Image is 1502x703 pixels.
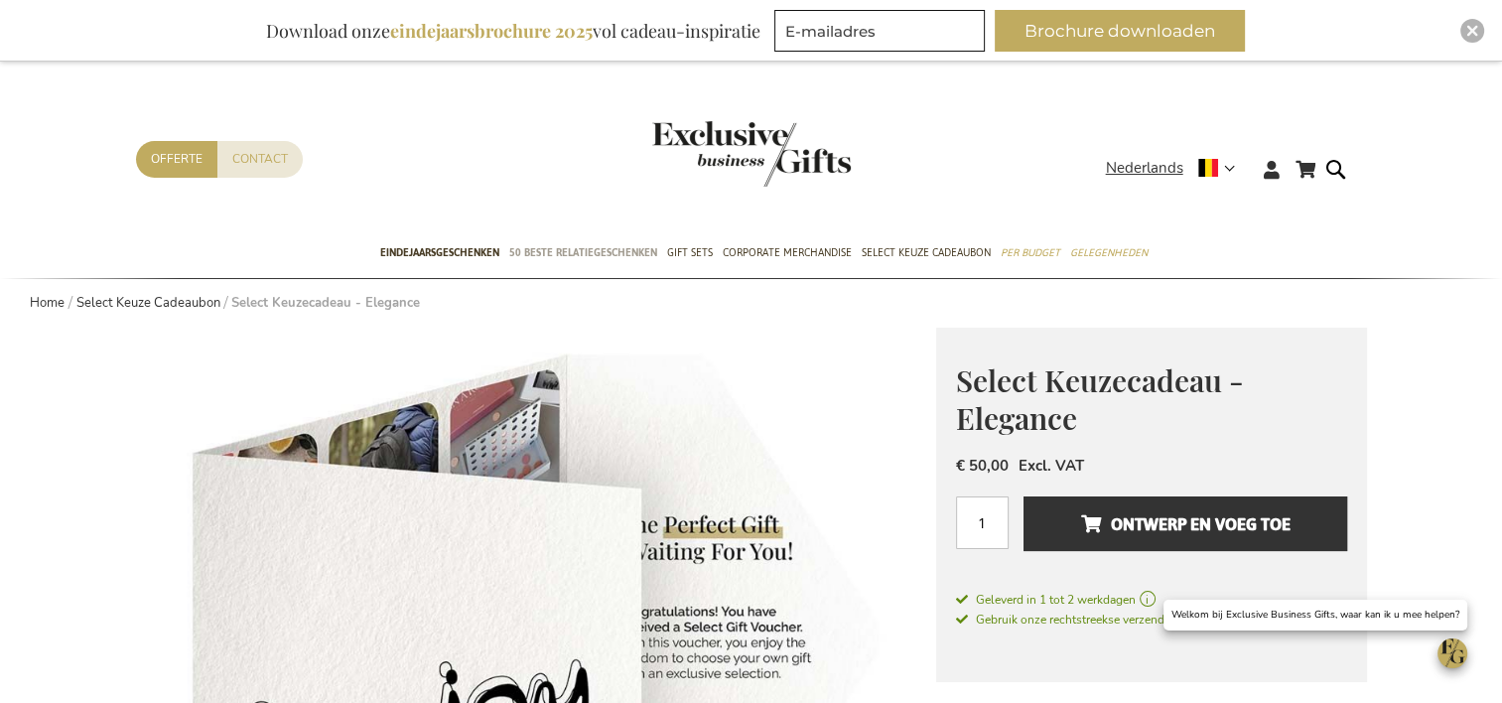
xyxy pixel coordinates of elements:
input: E-mailadres [774,10,985,52]
a: Select Keuze Cadeaubon [76,294,220,312]
a: Home [30,294,65,312]
span: Corporate Merchandise [723,242,852,263]
a: Gebruik onze rechtstreekse verzendservice [956,609,1201,629]
img: Close [1466,25,1478,37]
div: Nederlands [1106,157,1248,180]
a: Geleverd in 1 tot 2 werkdagen [956,591,1347,609]
a: Contact [217,141,303,178]
span: Gelegenheden [1070,242,1148,263]
div: Download onze vol cadeau-inspiratie [257,10,769,52]
a: Offerte [136,141,217,178]
span: Select Keuze Cadeaubon [862,242,991,263]
span: Excl. VAT [1019,456,1084,476]
b: eindejaarsbrochure 2025 [390,19,593,43]
span: 50 beste relatiegeschenken [509,242,657,263]
a: store logo [652,121,751,187]
div: Close [1460,19,1484,43]
strong: Select Keuzecadeau - Elegance [231,294,420,312]
span: Gebruik onze rechtstreekse verzendservice [956,612,1201,628]
span: Ontwerp en voeg toe [1080,508,1290,540]
span: Gift Sets [667,242,713,263]
img: Exclusive Business gifts logo [652,121,851,187]
button: Brochure downloaden [995,10,1245,52]
span: Eindejaarsgeschenken [380,242,499,263]
span: Nederlands [1106,157,1183,180]
span: Per Budget [1001,242,1060,263]
input: Aantal [956,496,1009,549]
span: Select Keuzecadeau - Elegance [956,360,1244,439]
form: marketing offers and promotions [774,10,991,58]
button: Ontwerp en voeg toe [1024,496,1346,551]
span: € 50,00 [956,456,1009,476]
